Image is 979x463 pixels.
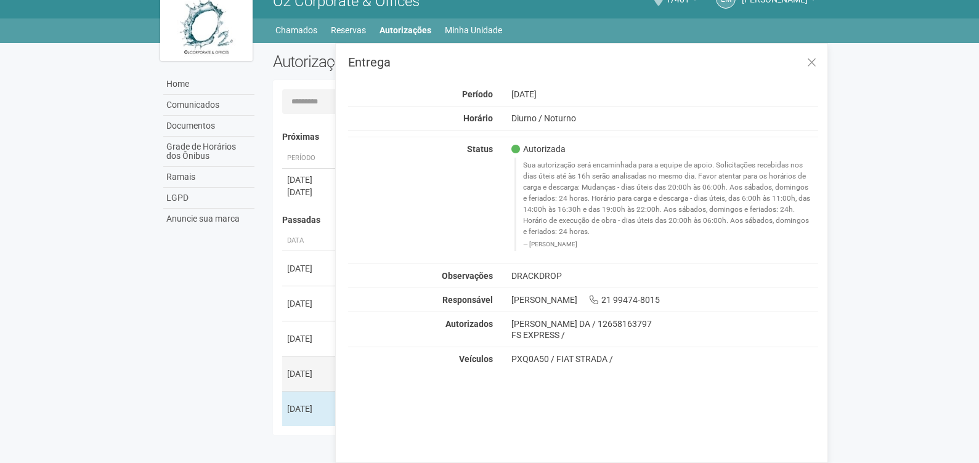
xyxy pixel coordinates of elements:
strong: Observações [442,271,493,281]
strong: Horário [463,113,493,123]
span: Autorizada [511,143,566,155]
footer: [PERSON_NAME] [523,240,812,249]
div: PXQ0A50 / FIAT STRADA / [511,353,819,364]
div: Diurno / Noturno [502,113,828,124]
div: [DATE] [287,174,333,186]
div: [PERSON_NAME] DA / 12658163797 [511,318,819,329]
div: [DATE] [287,186,333,198]
a: Minha Unidade [445,22,502,39]
div: [DATE] [287,403,333,415]
strong: Autorizados [445,319,493,329]
h4: Passadas [282,215,812,225]
a: LGPD [163,188,254,209]
a: Documentos [163,116,254,137]
h4: Próximas [282,132,812,142]
blockquote: Sua autorização será encaminhada para a equipe de apoio. Solicitações recebidas nos dias úteis at... [514,158,819,251]
div: [DATE] [287,262,333,275]
a: Comunicados [163,95,254,116]
div: [DATE] [502,89,828,100]
a: Reservas [331,22,366,39]
div: [DATE] [287,297,333,310]
strong: Status [467,144,493,154]
h2: Autorizações [273,52,537,71]
div: [PERSON_NAME] 21 99474-8015 [502,294,828,305]
div: [DATE] [287,332,333,345]
strong: Período [462,89,493,99]
a: Grade de Horários dos Ônibus [163,137,254,167]
strong: Responsável [442,295,493,305]
div: FS EXPRESS / [511,329,819,340]
a: Ramais [163,167,254,188]
a: Chamados [275,22,317,39]
div: DRACKDROP [502,270,828,281]
a: Home [163,74,254,95]
a: Anuncie sua marca [163,209,254,229]
strong: Veículos [459,354,493,364]
a: Autorizações [380,22,431,39]
h3: Entrega [348,56,818,68]
th: Período [282,148,338,169]
div: [DATE] [287,368,333,380]
th: Data [282,231,338,251]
